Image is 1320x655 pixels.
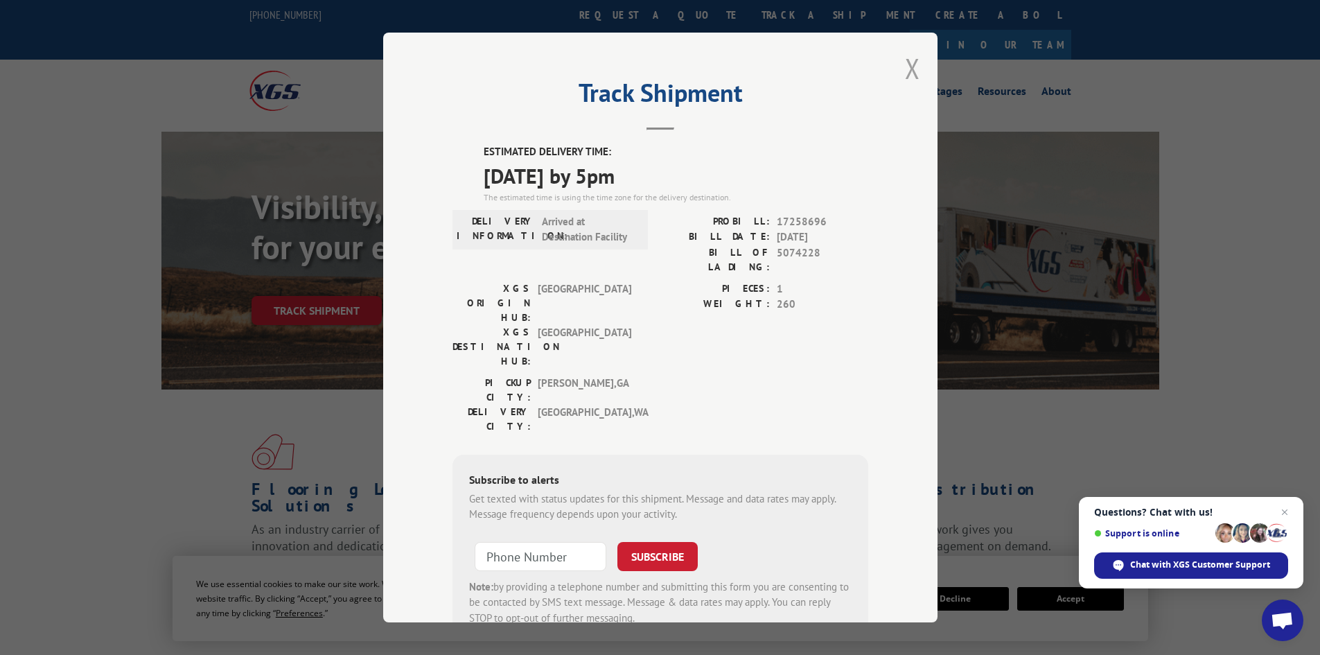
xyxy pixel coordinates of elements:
[660,297,770,313] label: WEIGHT:
[452,83,868,110] h2: Track Shipment
[538,376,631,405] span: [PERSON_NAME] , GA
[538,325,631,369] span: [GEOGRAPHIC_DATA]
[452,376,531,405] label: PICKUP CITY:
[538,405,631,434] span: [GEOGRAPHIC_DATA] , WA
[484,160,868,191] span: [DATE] by 5pm
[475,542,606,571] input: Phone Number
[1262,600,1303,641] a: Open chat
[777,214,868,230] span: 17258696
[452,325,531,369] label: XGS DESTINATION HUB:
[777,297,868,313] span: 260
[617,542,698,571] button: SUBSCRIBE
[1094,507,1288,518] span: Questions? Chat with us!
[777,229,868,245] span: [DATE]
[1130,559,1270,571] span: Chat with XGS Customer Support
[484,144,868,160] label: ESTIMATED DELIVERY TIME:
[660,245,770,274] label: BILL OF LADING:
[542,214,635,245] span: Arrived at Destination Facility
[660,229,770,245] label: BILL DATE:
[660,214,770,230] label: PROBILL:
[484,191,868,204] div: The estimated time is using the time zone for the delivery destination.
[469,491,852,523] div: Get texted with status updates for this shipment. Message and data rates may apply. Message frequ...
[777,281,868,297] span: 1
[452,281,531,325] label: XGS ORIGIN HUB:
[469,580,493,593] strong: Note:
[538,281,631,325] span: [GEOGRAPHIC_DATA]
[469,471,852,491] div: Subscribe to alerts
[905,50,920,87] button: Close modal
[457,214,535,245] label: DELIVERY INFORMATION:
[452,405,531,434] label: DELIVERY CITY:
[469,579,852,627] div: by providing a telephone number and submitting this form you are consenting to be contacted by SM...
[1094,528,1211,539] span: Support is online
[660,281,770,297] label: PIECES:
[1094,552,1288,579] span: Chat with XGS Customer Support
[777,245,868,274] span: 5074228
